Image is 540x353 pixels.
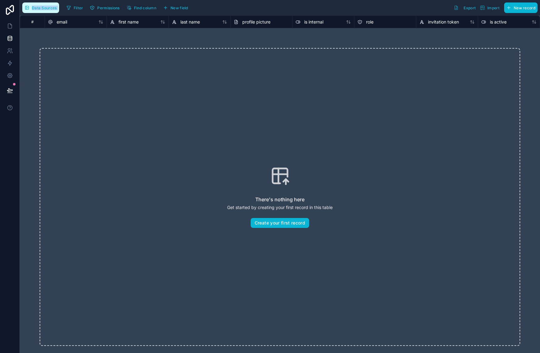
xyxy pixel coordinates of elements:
button: New field [161,3,190,12]
button: Create your first record [251,218,309,228]
span: Data Sources [32,6,57,10]
span: profile picture [242,19,270,25]
span: is active [490,19,507,25]
button: New record [504,2,538,13]
span: invitation token [428,19,459,25]
div: # [25,20,40,24]
span: Filter [74,6,83,10]
span: email [57,19,67,25]
button: Data Sources [22,2,59,13]
span: Find column [134,6,156,10]
button: Import [478,2,502,13]
span: New field [171,6,188,10]
span: first name [119,19,139,25]
p: Get started by creating your first record in this table [227,204,333,211]
a: New record [502,2,538,13]
span: is internal [304,19,323,25]
a: Permissions [88,3,124,12]
button: Filter [64,3,85,12]
button: Find column [124,3,158,12]
span: Export [464,6,476,10]
span: New record [514,6,535,10]
h2: There's nothing here [255,196,305,203]
button: Export [451,2,478,13]
span: last name [180,19,200,25]
span: Import [487,6,499,10]
button: Permissions [88,3,122,12]
span: Permissions [97,6,119,10]
span: role [366,19,374,25]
